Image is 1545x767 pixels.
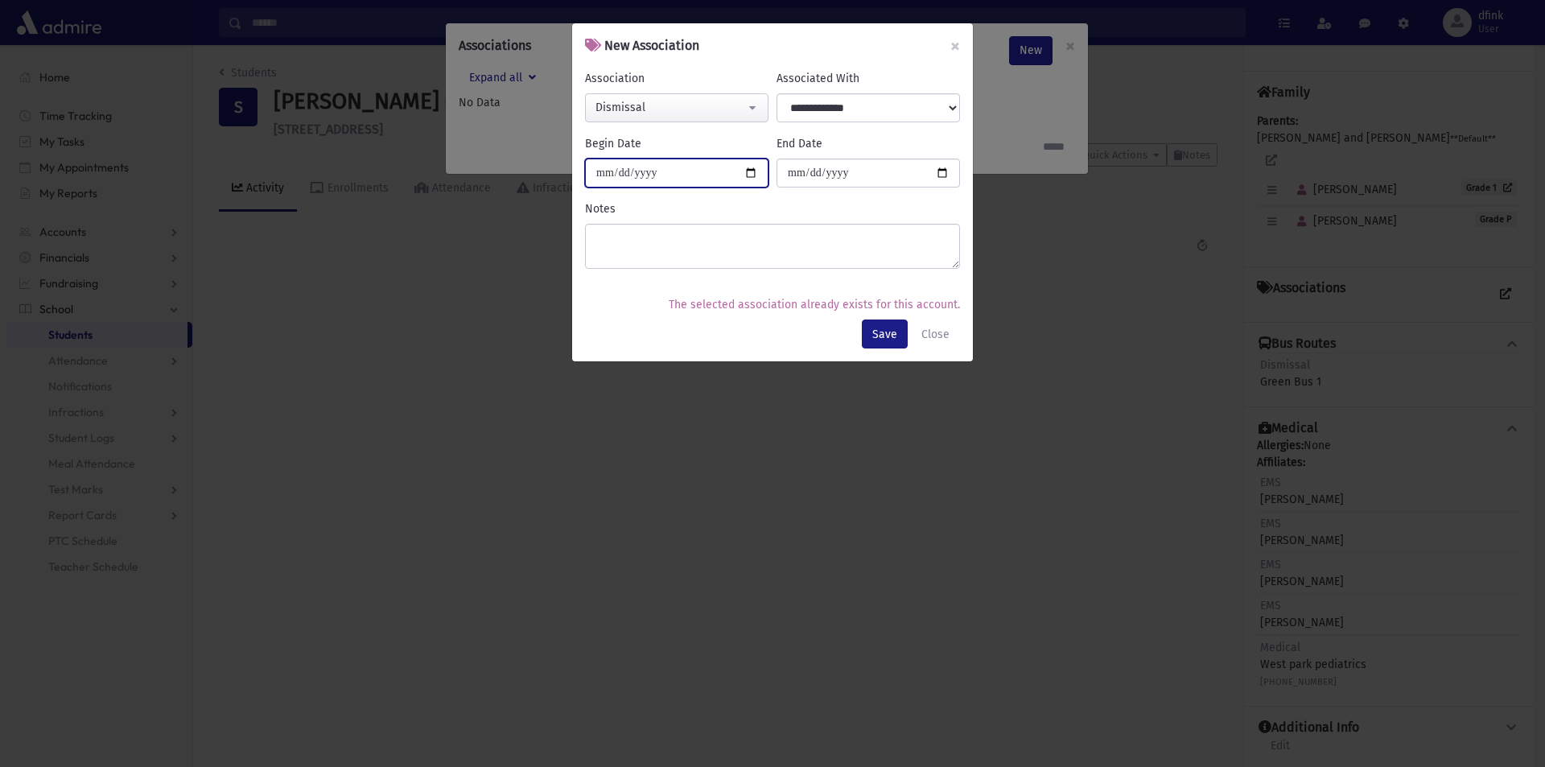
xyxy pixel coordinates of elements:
label: Association [585,70,645,87]
label: Associated With [777,70,859,87]
label: End Date [777,135,822,152]
h6: New Association [585,36,699,56]
button: Dismissal [585,93,768,122]
button: × [937,23,973,68]
button: Close [911,320,960,348]
label: Begin Date [585,135,641,152]
span: The selected association already exists for this account. [669,298,960,311]
button: Save [862,320,908,348]
div: Dismissal [595,99,745,116]
label: Notes [585,200,616,217]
